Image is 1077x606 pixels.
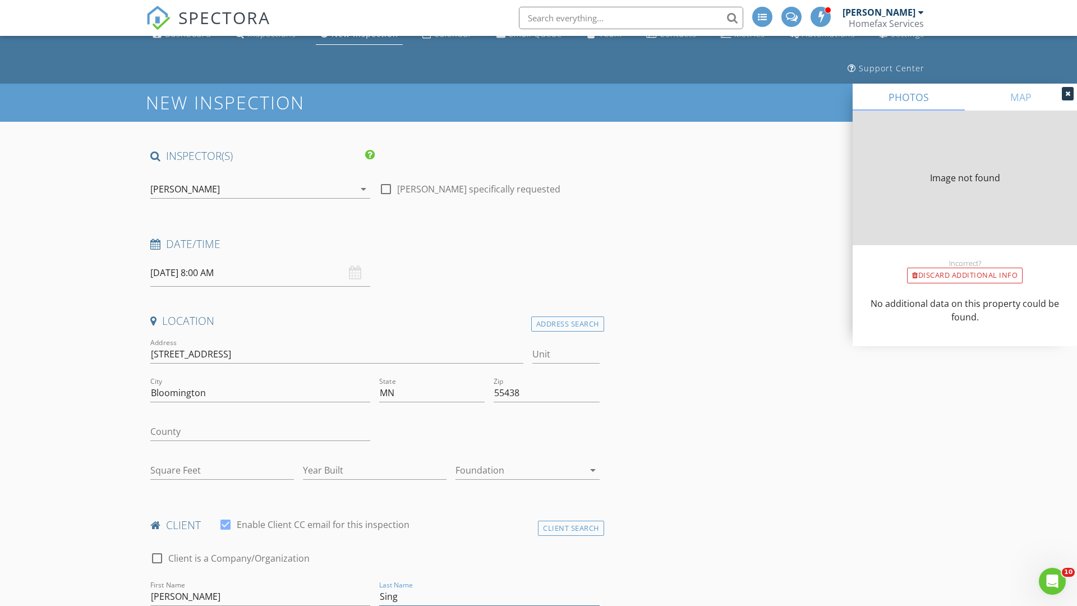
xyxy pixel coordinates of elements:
[866,297,1064,324] p: No additional data on this property could be found.
[237,519,409,530] label: Enable Client CC email for this inspection
[853,84,965,111] a: PHOTOS
[150,184,220,194] div: [PERSON_NAME]
[531,316,604,332] div: Address Search
[586,463,600,477] i: arrow_drop_down
[178,6,270,29] span: SPECTORA
[843,58,929,79] a: Support Center
[357,182,370,196] i: arrow_drop_down
[859,63,924,74] div: Support Center
[538,521,604,536] div: Client Search
[150,237,600,251] h4: Date/Time
[397,183,560,195] label: [PERSON_NAME] specifically requested
[150,314,600,328] h4: Location
[146,6,171,30] img: The Best Home Inspection Software - Spectora
[1062,568,1075,577] span: 10
[519,7,743,29] input: Search everything...
[150,259,370,287] input: Select date
[1039,568,1066,595] iframe: Intercom live chat
[146,93,394,112] h1: New Inspection
[146,15,270,39] a: SPECTORA
[150,518,600,532] h4: client
[150,149,375,163] h4: INSPECTOR(S)
[965,84,1077,111] a: MAP
[849,18,924,29] div: Homefax Services
[843,7,915,18] div: [PERSON_NAME]
[168,553,310,564] label: Client is a Company/Organization
[907,268,1023,283] div: Discard Additional info
[853,259,1077,268] div: Incorrect?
